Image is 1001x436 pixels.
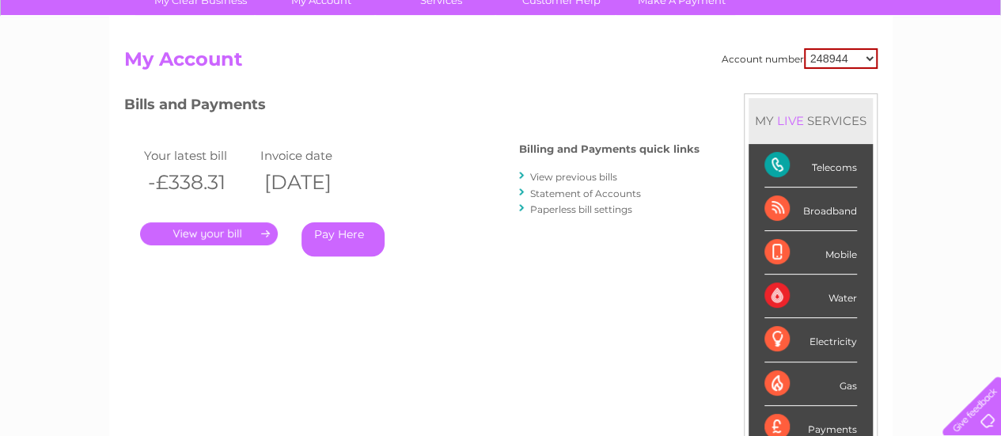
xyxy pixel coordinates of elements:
div: Account number [722,48,878,69]
h2: My Account [124,48,878,78]
a: Telecoms [806,67,854,79]
h4: Billing and Payments quick links [519,143,700,155]
a: Statement of Accounts [530,188,641,199]
div: Water [764,275,857,318]
div: MY SERVICES [749,98,873,143]
a: View previous bills [530,171,617,183]
a: Blog [863,67,886,79]
td: Invoice date [256,145,373,166]
th: [DATE] [256,166,373,199]
div: LIVE [774,113,807,128]
h3: Bills and Payments [124,93,700,121]
th: -£338.31 [140,166,257,199]
a: Water [722,67,753,79]
div: Clear Business is a trading name of Verastar Limited (registered in [GEOGRAPHIC_DATA] No. 3667643... [127,9,875,77]
a: Contact [896,67,935,79]
div: Mobile [764,231,857,275]
div: Gas [764,362,857,406]
a: . [140,222,278,245]
div: Broadband [764,188,857,231]
a: Log out [949,67,986,79]
div: Telecoms [764,144,857,188]
a: Energy [762,67,797,79]
a: 0333 014 3131 [703,8,812,28]
td: Your latest bill [140,145,257,166]
a: Paperless bill settings [530,203,632,215]
img: logo.png [35,41,116,89]
div: Electricity [764,318,857,362]
a: Pay Here [301,222,385,256]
